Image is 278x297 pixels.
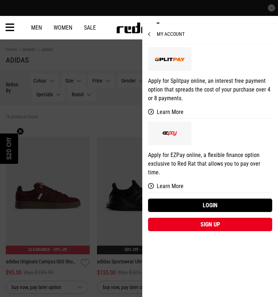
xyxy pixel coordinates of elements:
[31,24,42,31] a: Men
[148,44,272,119] a: Apply for Splitpay online, an interest free payment option that spreads the cost of your purchase...
[148,77,272,103] p: Apply for Splitpay online, an interest free payment option that spreads the cost of your purchase...
[6,3,28,25] button: Open LiveChat chat widget
[148,151,272,177] p: Apply for EZPay online, a flexible finance option exclusive to Red Rat that allows you to pay ove...
[84,24,96,31] a: Sale
[54,24,72,31] a: Women
[148,199,272,212] a: Login
[154,183,184,190] span: Learn More
[148,31,185,37] span: My Account
[154,109,184,115] span: Learn More
[148,119,272,193] a: Apply for EZPay online, a flexible finance option exclusive to Red Rat that allows you to pay ove...
[116,22,164,33] img: Redrat logo
[148,218,272,231] a: Sign up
